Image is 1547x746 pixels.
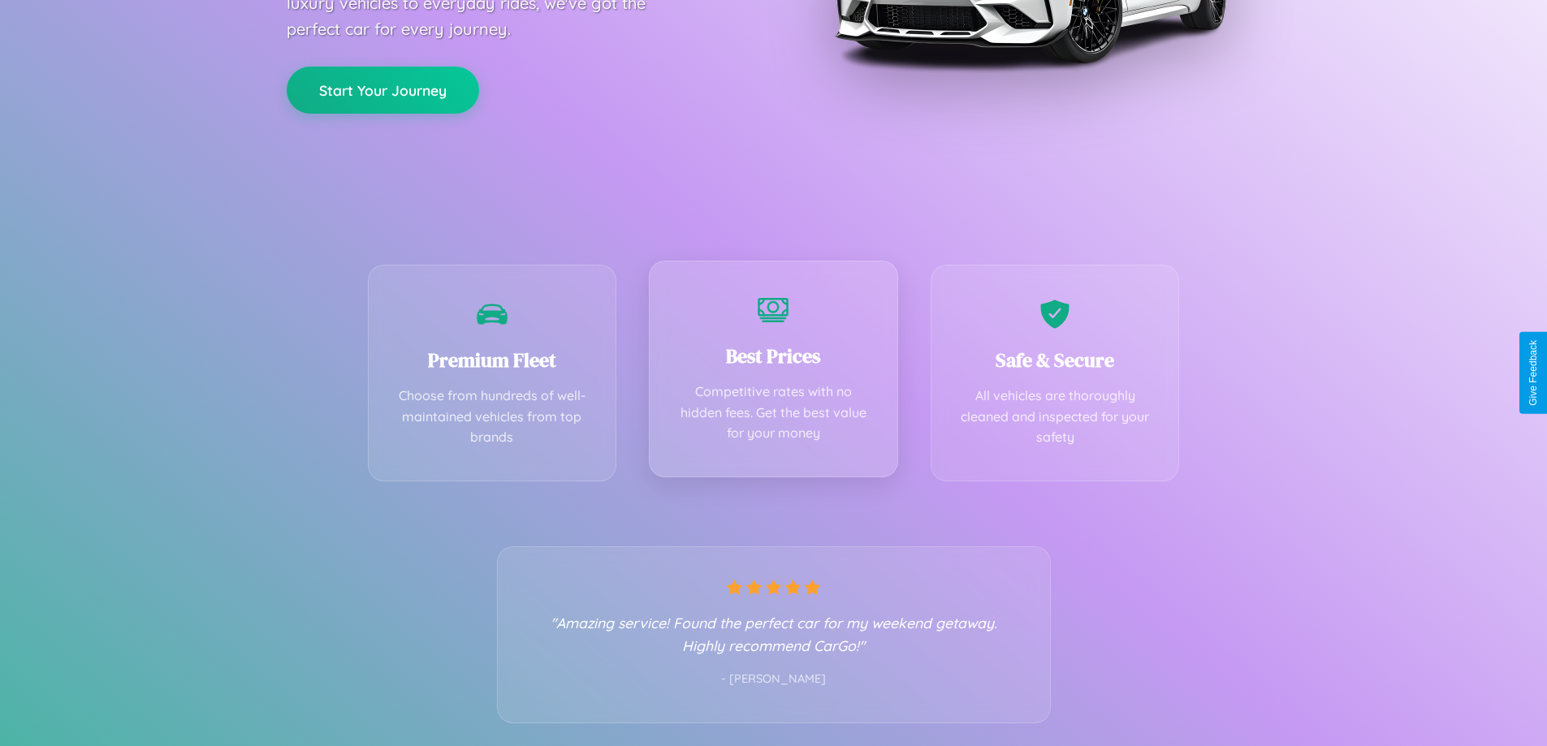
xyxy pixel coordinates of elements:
div: Give Feedback [1528,340,1539,406]
h3: Best Prices [674,343,873,369]
h3: Safe & Secure [956,347,1155,373]
h3: Premium Fleet [393,347,592,373]
p: - [PERSON_NAME] [530,669,1018,690]
button: Start Your Journey [287,67,479,114]
p: All vehicles are thoroughly cleaned and inspected for your safety [956,386,1155,448]
p: Choose from hundreds of well-maintained vehicles from top brands [393,386,592,448]
p: Competitive rates with no hidden fees. Get the best value for your money [674,382,873,444]
p: "Amazing service! Found the perfect car for my weekend getaway. Highly recommend CarGo!" [530,611,1018,657]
